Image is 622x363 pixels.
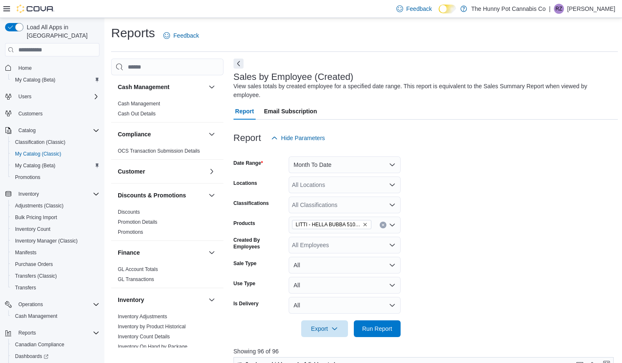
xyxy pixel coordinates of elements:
span: Email Subscription [264,103,317,120]
span: Transfers (Classic) [12,271,99,281]
button: Hide Parameters [268,130,328,146]
a: Promotions [118,229,143,235]
span: Operations [15,299,99,309]
span: Purchase Orders [12,259,99,269]
a: Home [15,63,35,73]
div: Compliance [111,146,223,159]
span: Customers [18,110,43,117]
div: Ramon Zavalza [554,4,564,14]
span: Home [15,62,99,73]
span: Promotions [15,174,41,181]
span: Purchase Orders [15,261,53,268]
button: Operations [15,299,46,309]
a: Classification (Classic) [12,137,69,147]
p: [PERSON_NAME] [567,4,615,14]
span: Export [306,320,343,337]
p: | [549,4,551,14]
span: GL Transactions [118,276,154,283]
a: Dashboards [8,350,103,362]
span: Promotion Details [118,219,157,225]
a: Transfers [12,283,39,293]
button: Remove LITTI - HELLA BUBBA 510 Cartridge - 1g from selection in this group [363,222,368,227]
span: Cash Management [118,100,160,107]
span: Cash Management [12,311,99,321]
button: Inventory [15,189,42,199]
button: My Catalog (Beta) [8,160,103,171]
span: Catalog [15,125,99,135]
button: Open list of options [389,202,396,208]
button: Clear input [380,222,386,228]
a: Discounts [118,209,140,215]
h1: Reports [111,25,155,41]
button: Users [15,92,35,102]
a: Dashboards [12,351,52,361]
span: Dashboards [12,351,99,361]
span: Canadian Compliance [12,340,99,350]
span: Inventory Manager (Classic) [12,236,99,246]
span: Inventory by Product Historical [118,323,186,330]
button: Inventory [207,295,217,305]
span: Load All Apps in [GEOGRAPHIC_DATA] [23,23,99,40]
button: Cash Management [8,310,103,322]
a: GL Account Totals [118,266,158,272]
label: Locations [234,180,257,187]
div: View sales totals by created employee for a specified date range. This report is equivalent to th... [234,82,614,100]
a: Cash Management [118,101,160,107]
span: Inventory [15,189,99,199]
span: Catalog [18,127,36,134]
a: Purchase Orders [12,259,56,269]
span: Classification (Classic) [15,139,66,146]
span: Operations [18,301,43,308]
span: Feedback [173,31,199,40]
a: My Catalog (Beta) [12,161,59,171]
span: Users [15,92,99,102]
span: Report [235,103,254,120]
button: All [289,277,401,294]
button: My Catalog (Beta) [8,74,103,86]
span: LITTI - HELLA BUBBA 510 Cartridge - 1g [292,220,371,229]
span: My Catalog (Classic) [15,151,61,157]
a: Adjustments (Classic) [12,201,67,211]
button: Customers [2,107,103,120]
button: Transfers (Classic) [8,270,103,282]
span: Home [18,65,32,72]
h3: Cash Management [118,83,170,91]
span: Transfers [15,284,36,291]
span: My Catalog (Classic) [12,149,99,159]
button: Home [2,61,103,74]
div: Discounts & Promotions [111,207,223,240]
button: Classification (Classic) [8,136,103,148]
label: Products [234,220,255,227]
span: Promotions [12,172,99,182]
span: Inventory Count [12,224,99,234]
a: Manifests [12,248,40,258]
label: Sale Type [234,260,256,267]
button: Discounts & Promotions [207,190,217,200]
a: Canadian Compliance [12,340,68,350]
span: Cash Out Details [118,110,156,117]
button: Finance [207,248,217,258]
button: All [289,257,401,274]
span: My Catalog (Beta) [12,161,99,171]
button: Catalog [2,125,103,136]
span: Bulk Pricing Import [15,214,57,221]
h3: Inventory [118,296,144,304]
p: The Hunny Pot Cannabis Co [471,4,546,14]
a: Transfers (Classic) [12,271,60,281]
span: Run Report [362,325,392,333]
button: Inventory [2,188,103,200]
button: Promotions [8,171,103,183]
span: Bulk Pricing Import [12,212,99,222]
button: Inventory Manager (Classic) [8,235,103,247]
a: Bulk Pricing Import [12,212,61,222]
div: Cash Management [111,99,223,122]
button: Cash Management [207,82,217,92]
span: Transfers (Classic) [15,273,57,279]
h3: Sales by Employee (Created) [234,72,353,82]
span: LITTI - HELLA BUBBA 510 Cartridge - 1g [296,220,361,229]
span: My Catalog (Beta) [15,162,56,169]
label: Date Range [234,160,263,166]
button: Export [301,320,348,337]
